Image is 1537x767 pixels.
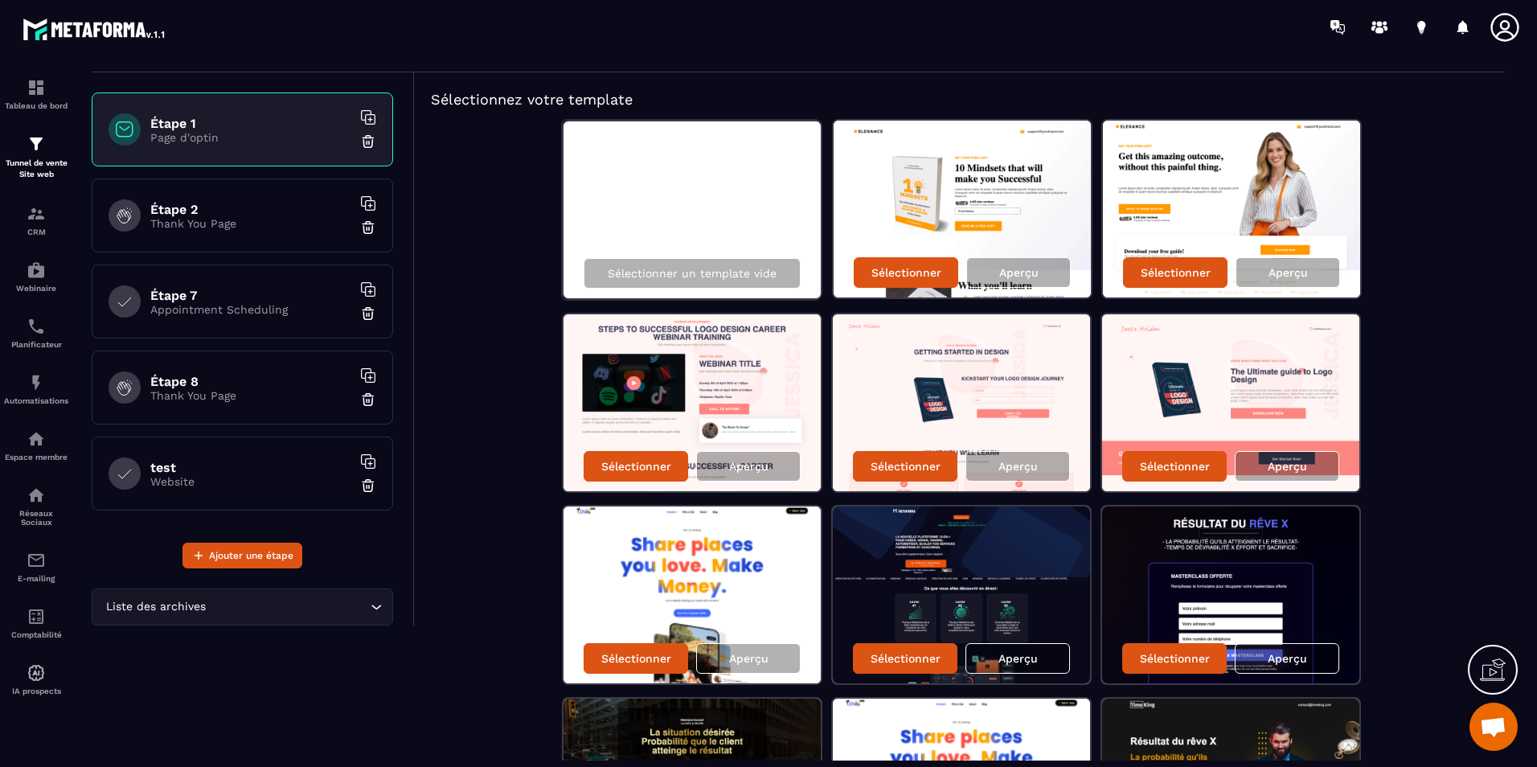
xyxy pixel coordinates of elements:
img: formation [27,204,46,224]
h6: Étape 7 [150,288,351,303]
img: image [564,314,821,491]
a: automationsautomationsAutomatisations [4,361,68,417]
img: trash [360,133,376,150]
a: formationformationTunnel de vente Site web [4,122,68,192]
img: formation [27,134,46,154]
p: Aperçu [1269,266,1308,279]
p: Aperçu [999,266,1039,279]
img: image [834,121,1091,297]
img: image [1102,507,1359,683]
p: Aperçu [1268,652,1307,665]
h6: test [150,460,351,475]
div: Search for option [92,589,393,625]
button: Ajouter une étape [182,543,302,568]
p: Aperçu [1268,460,1307,473]
p: Sélectionner [871,652,941,665]
a: formationformationTableau de bord [4,66,68,122]
img: logo [23,14,167,43]
p: Sélectionner [1141,266,1211,279]
p: Tableau de bord [4,101,68,110]
img: accountant [27,607,46,626]
img: automations [27,663,46,683]
input: Search for option [209,598,367,616]
p: Thank You Page [150,389,351,402]
p: CRM [4,228,68,236]
a: automationsautomationsWebinaire [4,248,68,305]
img: automations [27,429,46,449]
h6: Étape 1 [150,116,351,131]
p: Comptabilité [4,630,68,639]
a: formationformationCRM [4,192,68,248]
p: Sélectionner [1140,460,1210,473]
img: automations [27,260,46,280]
img: social-network [27,486,46,505]
p: Aperçu [729,460,768,473]
p: Sélectionner [601,460,671,473]
img: image [1102,314,1359,491]
h6: Étape 8 [150,374,351,389]
p: Planificateur [4,340,68,349]
p: Sélectionner [871,266,941,279]
p: Aperçu [998,460,1038,473]
p: IA prospects [4,687,68,695]
img: image [1103,121,1360,297]
p: Réseaux Sociaux [4,509,68,527]
p: Page d'optin [150,131,351,144]
p: Sélectionner un template vide [608,267,777,280]
p: Automatisations [4,396,68,405]
p: Thank You Page [150,217,351,230]
p: Website [150,475,351,488]
a: emailemailE-mailing [4,539,68,595]
img: scheduler [27,317,46,336]
img: image [564,507,821,683]
a: automationsautomationsEspace membre [4,417,68,474]
p: Sélectionner [871,460,941,473]
a: social-networksocial-networkRéseaux Sociaux [4,474,68,539]
p: Sélectionner [1140,652,1210,665]
h5: Sélectionnez votre template [431,88,1489,111]
img: email [27,551,46,570]
span: Ajouter une étape [209,548,293,564]
img: image [833,507,1090,683]
p: Webinaire [4,284,68,293]
img: trash [360,306,376,322]
span: Liste des archives [102,598,209,616]
p: Espace membre [4,453,68,461]
a: accountantaccountantComptabilité [4,595,68,651]
p: Aperçu [729,652,768,665]
a: schedulerschedulerPlanificateur [4,305,68,361]
p: Tunnel de vente Site web [4,158,68,180]
img: trash [360,219,376,236]
p: Aperçu [998,652,1038,665]
h6: Étape 2 [150,202,351,217]
img: image [833,314,1090,491]
p: Sélectionner [601,652,671,665]
p: Appointment Scheduling [150,303,351,316]
img: formation [27,78,46,97]
p: E-mailing [4,574,68,583]
a: Ouvrir le chat [1469,703,1518,751]
img: trash [360,392,376,408]
img: trash [360,478,376,494]
img: automations [27,373,46,392]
